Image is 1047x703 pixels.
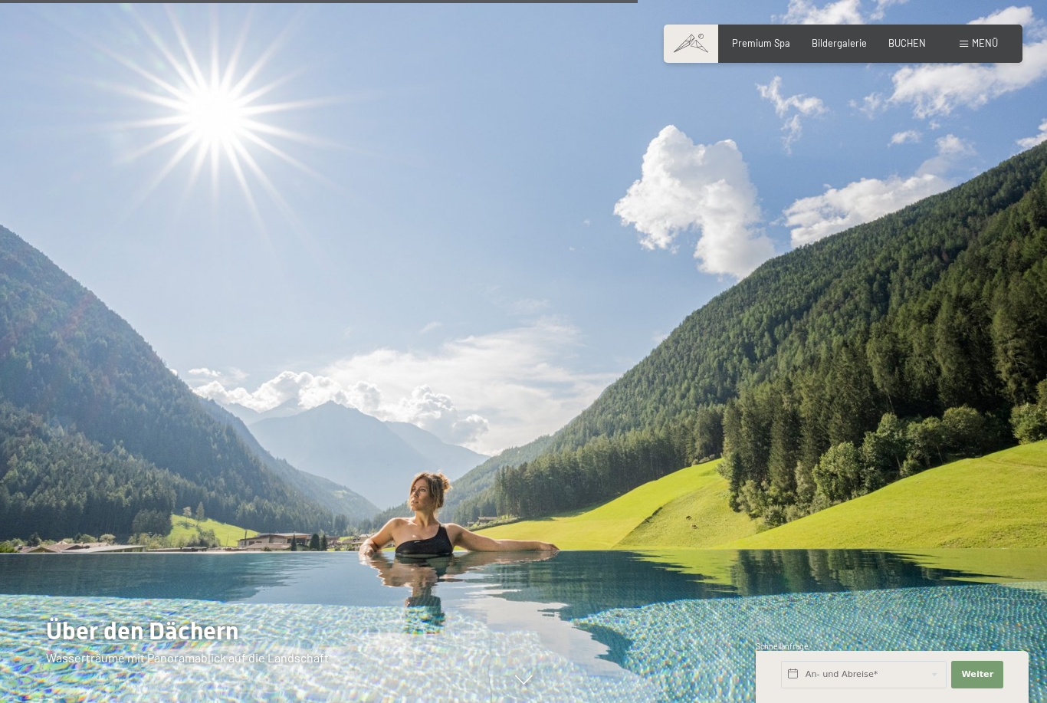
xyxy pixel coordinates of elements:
a: BUCHEN [888,37,926,49]
button: Weiter [951,661,1003,688]
span: Schnellanfrage [756,642,809,651]
a: Bildergalerie [812,37,867,49]
a: Premium Spa [732,37,790,49]
span: Weiter [961,669,993,681]
span: Menü [972,37,998,49]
